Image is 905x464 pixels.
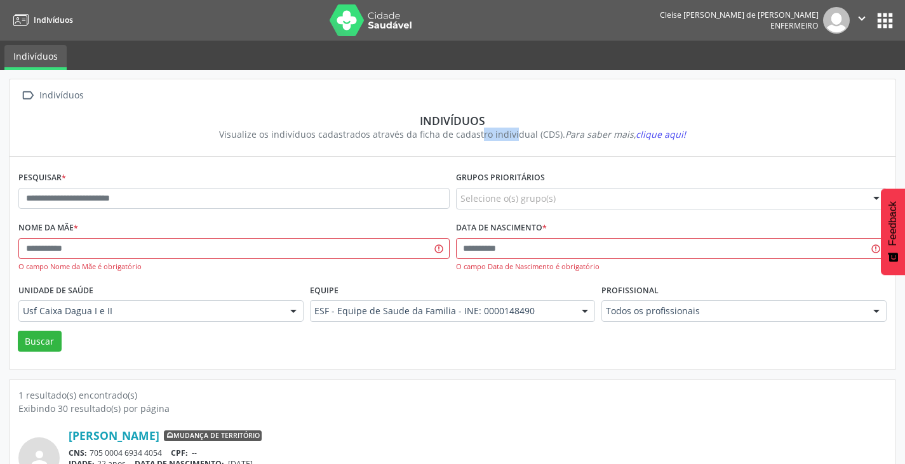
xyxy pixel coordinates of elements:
span: Usf Caixa Dagua I e II [23,305,278,317]
i: Para saber mais, [565,128,686,140]
span: CNS: [69,447,87,458]
span: clique aqui! [636,128,686,140]
a: Indivíduos [9,10,73,30]
span: Selecione o(s) grupo(s) [460,192,556,205]
button: Buscar [18,331,62,352]
span: -- [192,447,197,458]
label: Unidade de saúde [18,281,93,300]
div: Visualize os indivíduos cadastrados através da ficha de cadastro individual (CDS). [27,128,878,141]
img: img [823,7,850,34]
a:  Indivíduos [18,86,86,105]
span: Todos os profissionais [606,305,861,317]
div: 1 resultado(s) encontrado(s) [18,388,887,402]
div: 705 0004 6934 4054 [69,447,887,458]
span: Mudança de território [164,430,262,442]
label: Equipe [310,281,339,300]
label: Pesquisar [18,168,66,188]
label: Profissional [601,281,659,300]
a: [PERSON_NAME] [69,428,159,442]
span: Feedback [887,201,899,246]
span: Indivíduos [34,15,73,25]
label: Grupos prioritários [456,168,545,188]
button:  [850,7,874,34]
i:  [855,11,869,25]
div: Indivíduos [27,114,878,128]
button: Feedback - Mostrar pesquisa [881,189,905,275]
span: CPF: [171,447,188,458]
div: O campo Nome da Mãe é obrigatório [18,262,450,272]
label: Nome da mãe [18,218,78,238]
div: Indivíduos [37,86,86,105]
div: Exibindo 30 resultado(s) por página [18,402,887,415]
span: Enfermeiro [770,20,819,31]
div: O campo Data de Nascimento é obrigatório [456,262,887,272]
a: Indivíduos [4,45,67,70]
span: ESF - Equipe de Saude da Familia - INE: 0000148490 [314,305,569,317]
button: apps [874,10,896,32]
label: Data de nascimento [456,218,547,238]
div: Cleise [PERSON_NAME] de [PERSON_NAME] [660,10,819,20]
i:  [18,86,37,105]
